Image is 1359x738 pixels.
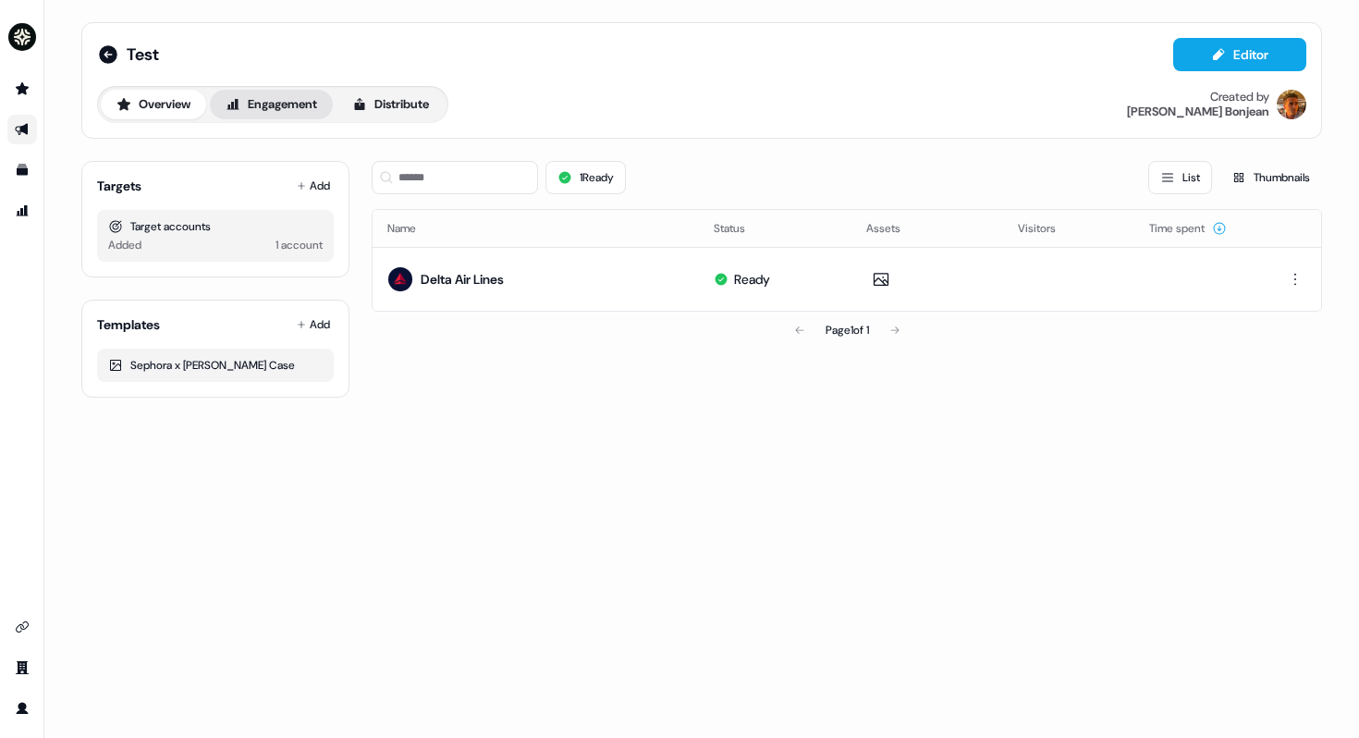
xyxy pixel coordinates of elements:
[7,612,37,642] a: Go to integrations
[101,90,206,119] button: Overview
[293,173,334,199] button: Add
[1210,90,1269,105] div: Created by
[1127,105,1269,119] div: [PERSON_NAME] Bonjean
[97,315,160,334] div: Templates
[7,74,37,104] a: Go to prospects
[1173,47,1306,67] a: Editor
[108,217,323,236] div: Target accounts
[7,653,37,683] a: Go to team
[1018,212,1078,245] button: Visitors
[108,356,323,375] div: Sephora x [PERSON_NAME] Case
[545,161,626,194] button: 1Ready
[7,155,37,185] a: Go to templates
[7,115,37,144] a: Go to outbound experience
[851,210,1004,247] th: Assets
[1148,161,1212,194] button: List
[714,212,767,245] button: Status
[734,270,770,289] div: Ready
[1277,90,1306,119] img: Vincent
[210,90,333,119] button: Engagement
[7,196,37,226] a: Go to attribution
[826,321,869,339] div: Page 1 of 1
[293,312,334,338] button: Add
[1173,38,1306,71] button: Editor
[1149,212,1227,245] button: Time spent
[421,270,504,289] div: Delta Air Lines
[1219,161,1322,194] button: Thumbnails
[108,236,141,254] div: Added
[7,694,37,723] a: Go to profile
[337,90,445,119] button: Distribute
[275,236,323,254] div: 1 account
[97,177,141,195] div: Targets
[387,212,438,245] button: Name
[127,43,159,66] span: Test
